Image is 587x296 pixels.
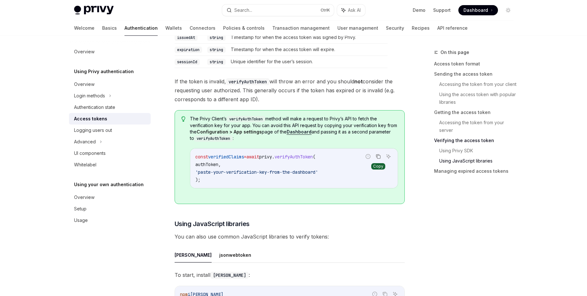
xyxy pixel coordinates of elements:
[226,78,269,85] code: verifyAuthToken
[207,47,226,53] code: string
[463,7,488,13] span: Dashboard
[175,270,405,279] span: To start, install :
[434,69,518,79] a: Sending the access token
[374,152,382,161] button: Copy the contents from the code block
[218,162,221,167] span: ,
[74,181,144,188] h5: Using your own authentication
[197,129,262,134] strong: Configuration > App settings
[413,7,425,13] a: Demo
[386,20,404,36] a: Security
[74,6,114,15] img: light logo
[458,5,498,15] a: Dashboard
[207,34,226,41] code: string
[439,89,518,107] a: Using the access token with popular libraries
[272,20,330,36] a: Transaction management
[69,215,151,226] a: Usage
[439,79,518,89] a: Accessing the token from your client
[69,46,151,57] a: Overview
[272,154,275,160] span: .
[175,232,405,241] span: You can also use common JavaScript libraries to verify tokens:
[222,4,334,16] button: Search...CtrlK
[69,203,151,215] a: Setup
[246,154,259,160] span: await
[102,20,117,36] a: Basics
[74,161,96,169] div: Whitelabel
[434,135,518,146] a: Verifying the access token
[175,77,405,104] span: If the token is invalid, will throw an error and you should consider the requesting user authoriz...
[223,20,265,36] a: Policies & controls
[175,34,198,41] code: issuedAt
[234,6,252,14] div: Search...
[228,31,388,43] td: Timestamp for when the access token was signed by Privy.
[313,154,315,160] span: (
[124,20,158,36] a: Authentication
[439,156,518,166] a: Using JavaScript libraries
[384,152,393,161] button: Ask AI
[434,59,518,69] a: Access token format
[74,103,115,111] div: Authentication state
[195,154,208,160] span: const
[74,126,112,134] div: Logging users out
[259,154,272,160] span: privy
[208,154,244,160] span: verifiedClaims
[439,146,518,156] a: Using Privy SDK
[337,20,378,36] a: User management
[74,216,88,224] div: Usage
[275,154,313,160] span: verifyAuthToken
[74,205,87,213] div: Setup
[195,162,218,167] span: authToken
[433,7,451,13] a: Support
[348,7,361,13] span: Ask AI
[69,192,151,203] a: Overview
[195,169,318,175] span: 'paste-your-verification-key-from-the-dashboard'
[181,116,186,122] svg: Tip
[74,194,94,201] div: Overview
[320,8,330,13] span: Ctrl K
[69,159,151,171] a: Whitelabel
[434,166,518,176] a: Managing expired access tokens
[74,48,94,56] div: Overview
[175,219,250,228] span: Using JavaScript libraries
[74,92,105,100] div: Login methods
[440,49,469,56] span: On this page
[207,59,226,65] code: string
[371,163,385,170] div: Copy
[74,80,94,88] div: Overview
[190,116,398,142] span: The Privy Client’s method will make a request to Privy’s API to fetch the verification key for yo...
[69,113,151,125] a: Access tokens
[364,152,372,161] button: Report incorrect code
[194,135,233,142] code: verifyAuthToken
[210,272,249,279] code: [PERSON_NAME]
[195,177,200,183] span: );
[227,116,265,122] code: verifyAuthToken
[354,78,363,85] strong: not
[69,148,151,159] a: UI components
[219,247,251,262] button: jsonwebtoken
[74,115,107,123] div: Access tokens
[74,20,94,36] a: Welcome
[165,20,182,36] a: Wallets
[175,247,212,262] button: [PERSON_NAME]
[439,118,518,135] a: Accessing the token from your server
[412,20,430,36] a: Recipes
[74,68,134,75] h5: Using Privy authentication
[287,129,312,134] strong: Dashboard
[175,47,202,53] code: expiration
[74,149,106,157] div: UI components
[503,5,513,15] button: Toggle dark mode
[69,125,151,136] a: Logging users out
[244,154,246,160] span: =
[287,129,312,135] a: Dashboard
[228,43,388,56] td: Timestamp for when the access token will expire.
[190,20,215,36] a: Connectors
[175,59,200,65] code: sessionId
[74,138,96,146] div: Advanced
[434,107,518,118] a: Getting the access token
[437,20,468,36] a: API reference
[337,4,365,16] button: Ask AI
[69,102,151,113] a: Authentication state
[69,79,151,90] a: Overview
[228,56,388,68] td: Unique identifier for the user’s session.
